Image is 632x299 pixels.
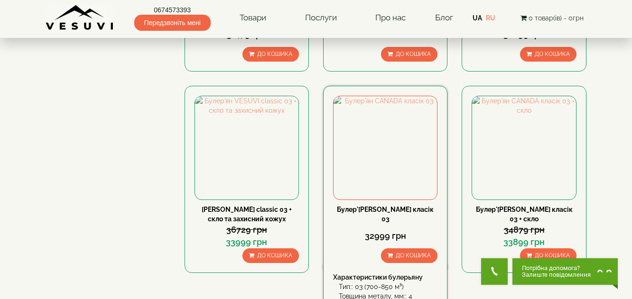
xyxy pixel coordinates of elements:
[334,96,437,199] img: Булер'ян CANADA класік 03
[195,236,299,248] div: 33999 грн
[230,7,276,29] a: Товари
[476,206,573,223] a: Булер'[PERSON_NAME] класік 03 + скло
[535,252,570,259] span: До кошика
[396,252,431,259] span: До кошика
[339,282,437,291] div: Тип:: 03 (700-850 м³)
[535,51,570,57] span: До кошика
[296,7,346,29] a: Послуги
[134,15,211,31] span: Передзвоніть мені
[512,258,618,285] button: Chat button
[481,258,508,285] button: Get Call button
[366,7,415,29] a: Про нас
[333,230,437,242] div: 32999 грн
[473,14,482,22] a: UA
[518,13,586,23] button: 0 товар(ів) - 0грн
[257,252,292,259] span: До кошика
[242,248,299,263] button: До кошика
[195,224,299,236] div: 36729 грн
[202,206,292,223] a: [PERSON_NAME] classic 03 + скло та захисний кожух
[46,5,114,31] img: Завод VESUVI
[472,236,576,248] div: 33899 грн
[522,272,591,278] span: Залиште повідомлення
[257,51,292,57] span: До кошика
[337,206,434,223] a: Булер'[PERSON_NAME] класік 03
[520,248,576,263] button: До кошика
[134,5,211,15] a: 0674573393
[195,96,298,199] img: Булер'ян VESUVI classic 03 + скло та захисний кожух
[242,47,299,62] button: До кошика
[472,224,576,236] div: 34879 грн
[333,272,437,282] div: Характеристики булерьяну
[381,47,437,62] button: До кошика
[522,265,591,272] span: Потрібна допомога?
[472,96,576,199] img: Булер'ян CANADA класік 03 + скло
[529,14,584,22] span: 0 товар(ів) - 0грн
[381,248,437,263] button: До кошика
[435,13,453,22] a: Блог
[520,47,576,62] button: До кошика
[486,14,495,22] a: RU
[396,51,431,57] span: До кошика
